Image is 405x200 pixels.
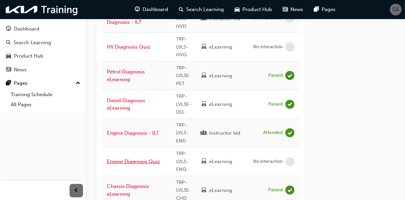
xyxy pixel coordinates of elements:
a: Search Learning [3,37,83,49]
span: learningRecordVerb_NONE-icon [285,157,294,166]
button: DashboardSearch LearningProduct HubNews [3,21,83,77]
span: learningRecordVerb_NONE-icon [285,43,294,52]
span: pages-icon [314,5,319,14]
span: learningRecordVerb_PASS-icon [285,186,294,195]
span: News [291,6,303,13]
span: learningResourceType_ELEARNING-icon [201,159,206,165]
a: car-iconProduct Hub [230,3,278,16]
div: eLearning [209,101,232,108]
div: Attended [263,130,283,136]
div: Type [201,100,240,109]
span: learningResourceType_INSTRUCTOR_LED-icon [201,130,206,136]
div: Dashboard [14,25,39,33]
a: search-iconSearch Learning [174,3,230,16]
a: News [3,64,83,76]
span: car-icon [235,5,240,14]
a: pages-iconPages [309,3,341,16]
div: Type [201,43,240,51]
span: TRP-LVL3-HVQ [176,36,189,58]
span: guage-icon [135,5,140,14]
span: learningRecordVerb_PASS-icon [285,100,294,109]
div: Type [201,157,240,166]
a: news-iconNews [278,3,309,16]
span: up-icon [76,79,80,88]
a: guage-iconDashboard [130,3,174,16]
span: search-icon [179,5,184,14]
span: TRP-LVL3-END [176,122,189,144]
span: learningResourceType_ELEARNING-icon [201,73,206,79]
a: HV Diagnosis Quiz [107,44,151,50]
span: Dashboard [143,6,168,13]
div: No interaction [253,158,283,165]
span: prev-icon [74,187,79,195]
div: No interaction [253,44,283,50]
button: Pages [3,77,83,89]
span: GS [393,6,399,13]
span: learningRecordVerb_PASS-icon [285,71,294,80]
span: TRP-LVL3-HVD [176,8,189,29]
span: guage-icon [6,26,11,32]
div: Type [201,72,240,80]
div: Type [201,186,240,195]
div: eLearning [209,72,232,80]
div: Pages [14,79,28,87]
a: Chassis Diagnosis eLearning [107,183,149,197]
div: Passed [268,72,283,79]
div: eLearning [209,43,232,51]
span: learningResourceType_ELEARNING-icon [201,102,206,108]
span: learningResourceType_ELEARNING-icon [201,44,206,50]
span: TRP-LVL3-ENQ [176,151,189,172]
div: Type [201,129,240,137]
a: Dashboard [3,23,83,35]
a: All Pages [8,99,83,110]
div: Search Learning [13,39,51,47]
img: kia-training [3,3,81,16]
span: search-icon [6,40,11,46]
span: learningResourceType_ELEARNING-icon [201,188,206,194]
div: eLearning [209,158,232,165]
span: TRP-LVL3E-PET [176,65,191,86]
span: Pages [322,6,336,13]
div: Passed [268,187,283,193]
a: Engine Diagnosis - ILT [107,130,159,136]
a: Diesel Diagnosis eLearning [107,97,145,111]
div: News [14,66,27,74]
div: Product Hub [14,52,43,60]
a: Engine Diagnosis Quiz [107,158,160,164]
span: TRP-LVL3E-DSL [176,93,191,115]
div: Passed [268,101,283,108]
a: Product Hub [3,50,83,62]
span: Search Learning [187,6,224,13]
span: learningResourceType_INSTRUCTOR_LED-icon [201,16,206,22]
a: Petrol Diagnosis eLearning [107,69,145,82]
div: Instructor led [209,129,240,137]
a: [MEDICAL_DATA] Diagnosis - ILT [107,11,147,25]
div: eLearning [209,187,232,194]
span: news-icon [283,5,288,14]
span: car-icon [6,53,11,59]
button: GS [390,4,402,15]
span: pages-icon [6,80,11,86]
a: Training Schedule [8,89,83,100]
span: news-icon [6,67,11,73]
span: learningRecordVerb_ATTEND-icon [285,128,294,137]
span: Product Hub [243,6,272,13]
